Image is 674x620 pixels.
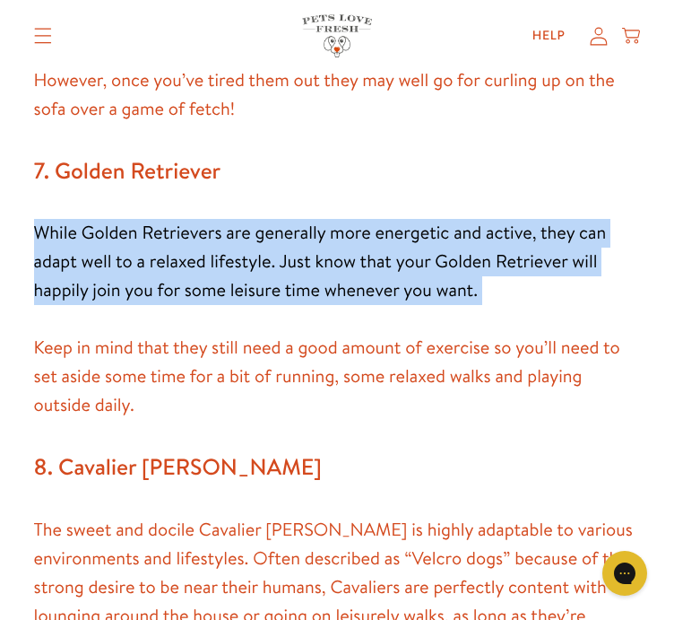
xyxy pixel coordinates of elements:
h3: 7. Golden Retriever [34,153,641,191]
a: Help [518,18,580,54]
iframe: Gorgias live chat messenger [593,545,656,602]
img: Pets Love Fresh [302,14,372,57]
p: While Golden Retrievers are generally more energetic and active, they can adapt well to a relaxed... [34,219,641,305]
h3: 8. Cavalier [PERSON_NAME] [34,449,641,487]
summary: Translation missing: en.sections.header.menu [20,13,66,58]
p: Keep in mind that they still need a good amount of exercise so you’ll need to set aside some time... [34,334,641,420]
